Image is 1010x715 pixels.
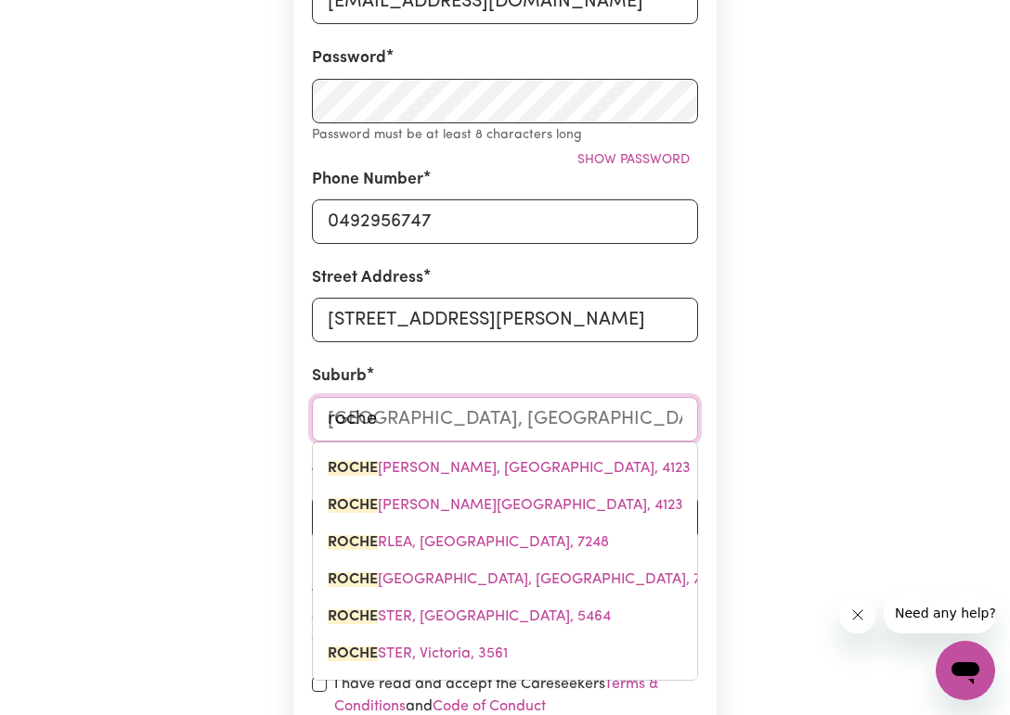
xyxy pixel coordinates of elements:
iframe: Close message [839,596,876,633]
mark: ROCHE [328,535,378,550]
span: [PERSON_NAME], [GEOGRAPHIC_DATA], 4123 [328,461,691,476]
mark: ROCHE [328,498,378,513]
a: ROCHESTER, Victoria, 3561 [313,635,697,672]
mark: ROCHE [328,646,378,661]
span: [GEOGRAPHIC_DATA], [GEOGRAPHIC_DATA], 7170 [328,572,722,587]
label: Suburb [312,364,367,389]
label: Phone Number [312,168,423,192]
mark: ROCHE [328,609,378,624]
input: e.g. 0412 345 678 [312,199,698,244]
a: ROCHESTER, South Australia, 5464 [313,598,697,635]
span: Show password [577,153,690,167]
label: Street Address [312,266,423,290]
iframe: Button to launch messaging window [936,641,995,700]
mark: ROCHE [328,572,378,587]
span: RLEA, [GEOGRAPHIC_DATA], 7248 [328,535,609,550]
mark: ROCHE [328,461,378,476]
iframe: Message from company [884,593,995,633]
span: STER, [GEOGRAPHIC_DATA], 5464 [328,609,611,624]
a: ROCHERLEA, Tasmania, 7248 [313,524,697,561]
span: STER, Victoria, 3561 [328,646,508,661]
input: e.g. 221B Victoria St [312,298,698,342]
a: Code of Conduct [433,699,546,714]
span: Need any help? [11,13,112,28]
a: ROCHEDALE SOUTH, Queensland, 4123 [313,487,697,524]
input: e.g. North Bondi, New South Wales [312,397,698,441]
button: Show password [569,146,698,174]
small: Password must be at least 8 characters long [312,128,582,142]
a: ROCHEDALE, Queensland, 4123 [313,450,697,487]
a: ROCHES BEACH, Tasmania, 7170 [313,561,697,598]
label: Password [312,46,386,70]
div: menu-options [312,441,698,681]
span: [PERSON_NAME][GEOGRAPHIC_DATA], 4123 [328,498,683,513]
